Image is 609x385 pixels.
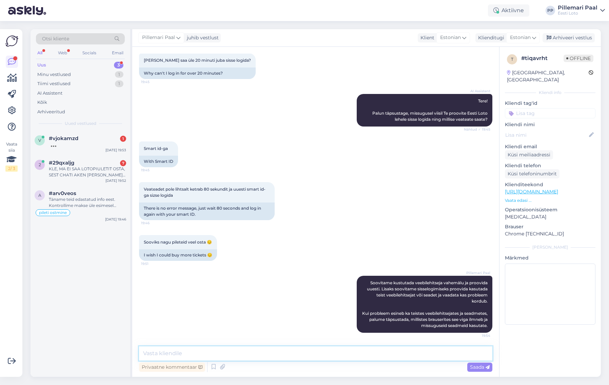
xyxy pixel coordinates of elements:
div: 1 [115,80,123,87]
span: t [511,57,513,62]
div: Uus [37,62,46,69]
div: [GEOGRAPHIC_DATA], [GEOGRAPHIC_DATA] [507,69,589,83]
span: 19:54 [465,333,490,338]
span: [PERSON_NAME] saa üle 20 minuti juba sisse logida? [144,58,251,63]
p: Kliendi telefon [505,162,595,169]
span: 19:45 [141,168,166,173]
div: 7 [120,160,126,166]
span: 19:45 [141,79,166,84]
div: Küsi telefoninumbrit [505,169,559,178]
div: All [36,49,44,57]
p: Operatsioonisüsteem [505,206,595,213]
span: #arv0veos [49,190,76,196]
span: 19:46 [141,220,166,226]
div: # tiqavrht [521,54,564,62]
div: 3 [114,62,123,69]
div: Tiimi vestlused [37,80,71,87]
div: Socials [81,49,98,57]
div: Klienditugi [475,34,504,41]
span: Pillemari Paal [465,270,490,275]
span: Estonian [440,34,461,41]
div: Privaatne kommentaar [139,363,205,372]
p: [MEDICAL_DATA] [505,213,595,220]
div: AI Assistent [37,90,62,97]
div: KLE, MA EI SAA LOTOPIULETIT OSTA, SEST CHATI AKEN [PERSON_NAME] EEST. [49,166,126,178]
span: Nähtud ✓ 19:45 [464,127,490,132]
div: Aktiivne [488,4,529,17]
div: Arhiveeritud [37,109,65,115]
input: Lisa tag [505,108,595,118]
span: pileti ostmine [39,211,67,215]
div: Kliendi info [505,90,595,96]
p: Chrome [TECHNICAL_ID] [505,230,595,237]
span: a [38,193,41,198]
div: Klient [418,34,434,41]
p: Kliendi nimi [505,121,595,128]
div: 1 [115,71,123,78]
div: There is no error message, just wait 80 seconds and log in again with your smart ID. [139,203,275,220]
a: Pillemari PaalEesti Loto [558,5,605,16]
p: Klienditeekond [505,181,595,188]
div: Pillemari Paal [558,5,597,11]
span: Uued vestlused [65,120,96,127]
span: Estonian [510,34,531,41]
a: [URL][DOMAIN_NAME] [505,189,558,195]
div: [DATE] 19:53 [105,148,126,153]
div: Vaata siia [5,141,18,172]
span: Veateadet pole lihtsalt ketrab 80 sekundit ja uuesti smart id-ga sizse logida [144,187,266,198]
input: Lisa nimi [505,131,588,139]
p: Kliendi email [505,143,595,150]
div: Täname teid edastatud info eest. Kontrollime makse üle esimesel võimalusel. [49,196,126,209]
div: [PERSON_NAME] [505,244,595,250]
img: Askly Logo [5,35,18,47]
div: Web [57,49,68,57]
div: Eesti Loto [558,11,597,16]
p: Vaata edasi ... [505,197,595,204]
div: Kõik [37,99,47,106]
div: [DATE] 19:46 [105,217,126,222]
span: #29qxaljg [49,160,74,166]
span: Sooviks nagu pileteid veel osta 😔 [144,239,212,245]
div: 1 [120,136,126,142]
p: Märkmed [505,254,595,262]
span: Otsi kliente [42,35,69,42]
div: With Smart ID [139,156,178,167]
div: juhib vestlust [184,34,219,41]
span: #vjokamzd [49,135,78,141]
span: Offline [564,55,593,62]
p: Brauser [505,223,595,230]
span: Saada [470,364,490,370]
span: AI Assistent [465,89,490,94]
div: Why can't I log in for over 20 minutes? [139,68,256,79]
p: Kliendi tag'id [505,100,595,107]
div: Email [111,49,125,57]
span: 19:51 [141,261,166,266]
div: Minu vestlused [37,71,71,78]
span: 2 [39,162,41,167]
div: 2 / 3 [5,166,18,172]
div: [DATE] 19:52 [105,178,126,183]
span: Soovitame kustutada veebilehitseja vahemälu ja proovida uuesti. Lisaks soovitame sisselogimiseks ... [362,280,489,328]
div: PP [546,6,555,15]
span: Pillemari Paal [142,34,175,41]
span: Smart id-ga [144,146,168,151]
div: Arhiveeri vestlus [543,33,595,42]
div: Küsi meiliaadressi [505,150,553,159]
div: I wish I could buy more tickets 😔 [139,249,217,261]
span: v [38,138,41,143]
